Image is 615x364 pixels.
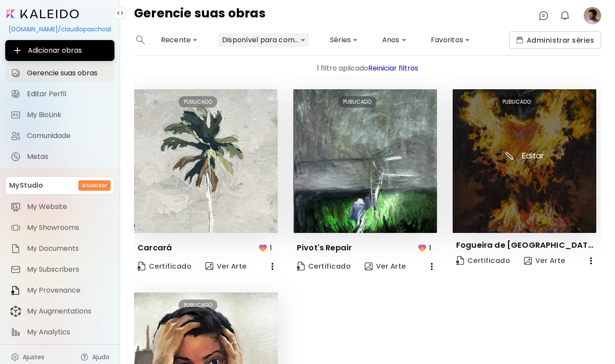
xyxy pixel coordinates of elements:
[205,262,213,270] img: view-art
[5,127,114,145] a: Comunidade iconComunidade
[10,131,21,141] img: Comunidade icon
[27,265,109,274] span: My Subscribers
[178,96,217,108] div: PUBLICADO
[453,252,514,270] a: CertificateCertificado
[361,258,410,275] button: view-artVer Arte
[5,324,114,341] a: itemMy Analytics
[158,33,201,47] div: Recente
[134,31,147,49] button: search
[497,96,536,108] div: PUBLICADO
[317,63,368,73] span: 1 filtro aplicado
[10,222,21,233] img: item
[27,111,109,119] span: My BioLink
[5,40,114,61] button: Adicionar obras
[138,243,172,253] p: Carcará
[10,306,21,317] img: item
[138,262,145,271] img: Certificate
[5,85,114,103] a: Editar Perfil iconEditar Perfil
[270,243,272,253] p: 1
[5,219,114,236] a: itemMy Showrooms
[516,37,523,44] img: collections
[27,202,109,211] span: My Website
[5,148,114,165] a: completeMetas iconMetas
[134,258,195,275] a: CertificateCertificado
[560,10,570,21] img: bellIcon
[10,89,21,99] img: Editar Perfil icon
[12,45,108,56] span: Adicionar obras
[297,262,305,271] img: Certificate
[429,243,431,253] p: 1
[27,90,109,98] span: Editar Perfil
[368,63,418,73] span: Reiniciar filtros
[456,256,464,265] img: Certificate
[5,261,114,278] a: itemMy Subscribers
[10,68,21,78] img: Gerencie suas obras icon
[456,256,510,266] span: Certificado
[27,131,109,140] span: Comunidade
[521,252,569,270] button: view-artVer Arte
[27,307,109,316] span: My Augmentations
[379,33,410,47] div: Anos
[524,257,532,265] img: view-art
[558,8,572,23] button: bellIcon
[258,243,268,253] img: favorites
[524,256,565,266] span: Ver Arte
[255,240,278,256] button: favorites1
[117,10,124,17] img: collapse
[82,182,107,189] h6: Atualizar
[5,282,114,299] a: itemMy Provenance
[27,69,109,78] span: Gerencie suas obras
[5,240,114,257] a: itemMy Documents
[297,262,351,271] span: Certificado
[417,243,427,253] img: favorites
[10,243,21,254] img: item
[10,202,21,212] img: item
[10,285,21,296] img: item
[5,106,114,124] a: completeMy BioLink iconMy BioLink
[415,240,437,256] button: favorites1
[202,258,250,275] button: view-artVer Arte
[27,223,109,232] span: My Showrooms
[136,36,145,44] img: search
[27,244,109,253] span: My Documents
[5,64,114,82] a: Gerencie suas obras iconGerencie suas obras
[538,10,549,21] img: chatIcon
[326,33,361,47] div: Séries
[10,327,21,337] img: item
[92,353,109,361] span: Ajuda
[365,263,373,270] img: view-art
[10,152,21,162] img: Metas icon
[218,33,309,47] div: Disponível para compra
[10,110,21,120] img: My BioLink icon
[5,198,114,216] a: itemMy Website
[293,89,437,233] img: thumbnail
[5,303,114,320] a: itemMy Augmentations
[427,33,474,47] div: Favoritos
[293,258,354,275] a: CertificateCertificado
[509,31,601,49] button: collectionsAdministrar séries
[9,180,43,191] p: MyStudio
[516,36,594,45] span: Administrar séries
[27,328,109,337] span: My Analytics
[297,243,352,253] p: Pivot's Repair
[453,89,596,233] img: thumbnail
[178,300,217,311] div: PUBLICADO
[10,353,19,361] img: settings
[134,89,278,233] img: thumbnail
[80,353,89,361] img: help
[456,240,596,250] p: Fogueira de [GEOGRAPHIC_DATA]
[27,152,109,161] span: Metas
[23,353,44,361] span: Ajustes
[205,261,247,272] span: Ver Arte
[338,96,376,108] div: PUBLICADO
[5,22,114,37] div: [DOMAIN_NAME]/claudiopaschoal
[27,286,109,295] span: My Provenance
[365,262,406,271] span: Ver Arte
[138,260,192,272] span: Certificado
[10,264,21,275] img: item
[134,7,265,24] h4: Gerencie suas obras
